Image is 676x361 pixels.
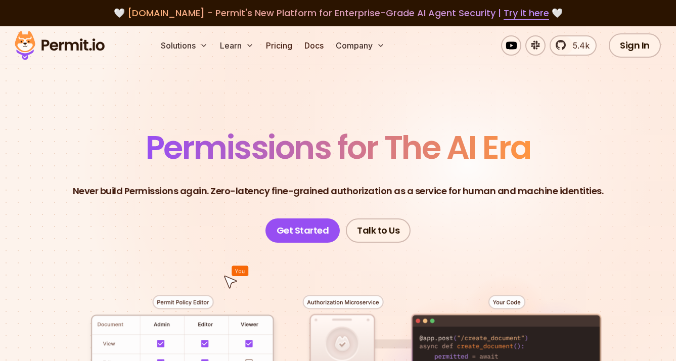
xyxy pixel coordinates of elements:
[346,218,411,243] a: Talk to Us
[157,35,212,56] button: Solutions
[262,35,296,56] a: Pricing
[73,184,604,198] p: Never build Permissions again. Zero-latency fine-grained authorization as a service for human and...
[216,35,258,56] button: Learn
[10,28,109,63] img: Permit logo
[567,39,590,52] span: 5.4k
[146,125,531,170] span: Permissions for The AI Era
[550,35,597,56] a: 5.4k
[265,218,340,243] a: Get Started
[504,7,549,20] a: Try it here
[24,6,652,20] div: 🤍 🤍
[609,33,661,58] a: Sign In
[127,7,549,19] span: [DOMAIN_NAME] - Permit's New Platform for Enterprise-Grade AI Agent Security |
[332,35,389,56] button: Company
[300,35,328,56] a: Docs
